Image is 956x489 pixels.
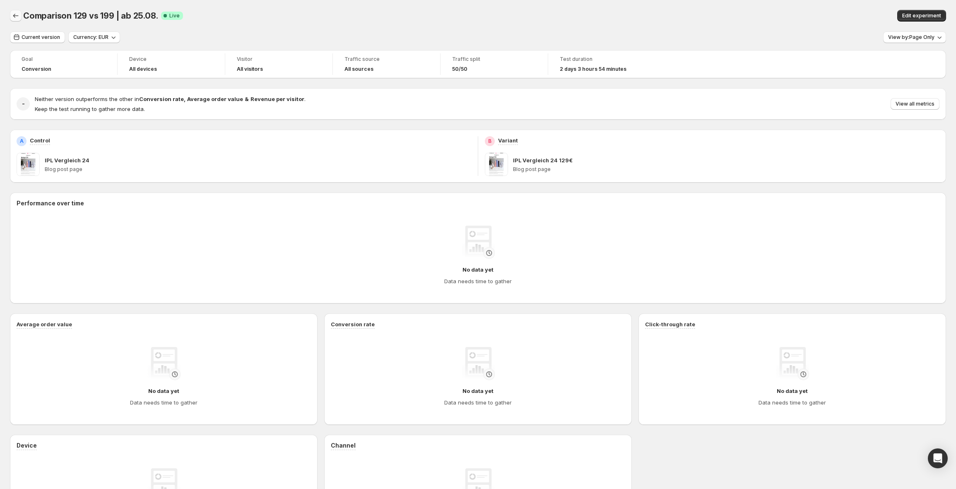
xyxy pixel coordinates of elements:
[902,12,941,19] span: Edit experiment
[883,31,946,43] button: View by:Page Only
[462,226,495,259] img: No data yet
[513,156,573,164] p: IPL Vergleich 24 129€
[759,398,826,407] h4: Data needs time to gather
[237,66,263,72] h4: All visitors
[344,55,429,73] a: Traffic sourceAll sources
[452,55,536,73] a: Traffic split50/50
[45,166,471,173] p: Blog post page
[891,98,939,110] button: View all metrics
[513,166,939,173] p: Blog post page
[245,96,249,102] strong: &
[462,387,494,395] h4: No data yet
[17,199,939,207] h2: Performance over time
[22,34,60,41] span: Current version
[22,66,51,72] span: Conversion
[147,347,181,380] img: No data yet
[560,56,644,63] span: Test duration
[17,153,40,176] img: IPL Vergleich 24
[45,156,89,164] p: IPL Vergleich 24
[237,56,321,63] span: Visitor
[148,387,179,395] h4: No data yet
[452,66,467,72] span: 50/50
[130,398,197,407] h4: Data needs time to gather
[17,441,37,450] h3: Device
[896,101,934,107] span: View all metrics
[777,387,808,395] h4: No data yet
[129,66,157,72] h4: All devices
[17,320,72,328] h3: Average order value
[928,448,948,468] div: Open Intercom Messenger
[184,96,185,102] strong: ,
[237,55,321,73] a: VisitorAll visitors
[139,96,184,102] strong: Conversion rate
[897,10,946,22] button: Edit experiment
[498,136,518,145] p: Variant
[344,56,429,63] span: Traffic source
[452,56,536,63] span: Traffic split
[169,12,180,19] span: Live
[187,96,243,102] strong: Average order value
[73,34,108,41] span: Currency: EUR
[560,66,626,72] span: 2 days 3 hours 54 minutes
[444,277,512,285] h4: Data needs time to gather
[30,136,50,145] p: Control
[488,138,491,145] h2: B
[888,34,934,41] span: View by: Page Only
[645,320,695,328] h3: Click-through rate
[22,100,25,108] h2: -
[344,66,373,72] h4: All sources
[250,96,304,102] strong: Revenue per visitor
[10,10,22,22] button: Back
[35,96,306,102] span: Neither version outperforms the other in .
[68,31,120,43] button: Currency: EUR
[23,11,158,21] span: Comparison 129 vs 199 | ab 25.08.
[331,441,356,450] h3: Channel
[129,56,213,63] span: Device
[462,265,494,274] h4: No data yet
[22,56,106,63] span: Goal
[444,398,512,407] h4: Data needs time to gather
[560,55,644,73] a: Test duration2 days 3 hours 54 minutes
[35,106,145,112] span: Keep the test running to gather more data.
[10,31,65,43] button: Current version
[485,153,508,176] img: IPL Vergleich 24 129€
[331,320,375,328] h3: Conversion rate
[462,347,495,380] img: No data yet
[22,55,106,73] a: GoalConversion
[776,347,809,380] img: No data yet
[129,55,213,73] a: DeviceAll devices
[20,138,24,145] h2: A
